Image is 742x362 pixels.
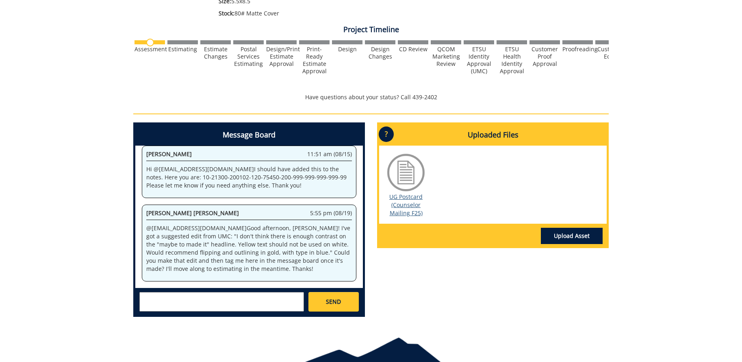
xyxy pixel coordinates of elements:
[167,46,198,53] div: Estimating
[389,193,423,217] a: UG Postcard (Counselor Mailing F25)
[497,46,527,75] div: ETSU Health Identity Approval
[219,9,234,17] span: Stock:
[133,93,609,101] p: Have questions about your status? Call 439-2402
[200,46,231,60] div: Estimate Changes
[307,150,352,158] span: 11:51 am (08/15)
[133,26,609,34] h4: Project Timeline
[146,165,352,190] p: Hi @ [EMAIL_ADDRESS][DOMAIN_NAME] I should have added this to the notes. Here you are: 10-21300-2...
[595,46,626,60] div: Customer Edits
[146,150,192,158] span: [PERSON_NAME]
[365,46,395,60] div: Design Changes
[135,124,363,146] h4: Message Board
[332,46,362,53] div: Design
[431,46,461,68] div: QCOM Marketing Review
[541,228,603,244] a: Upload Asset
[379,124,607,146] h4: Uploaded Files
[310,209,352,217] span: 5:55 pm (08/19)
[146,39,154,46] img: no
[464,46,494,75] div: ETSU Identity Approval (UMC)
[379,126,394,142] p: ?
[139,292,304,312] textarea: messageToSend
[326,298,341,306] span: SEND
[135,46,165,53] div: Assessment
[146,224,352,273] p: @ [EMAIL_ADDRESS][DOMAIN_NAME] Good afternoon, [PERSON_NAME]! I've got a suggested edit from UMC:...
[529,46,560,68] div: Customer Proof Approval
[266,46,297,68] div: Design/Print Estimate Approval
[299,46,330,75] div: Print-Ready Estimate Approval
[562,46,593,53] div: Proofreading
[233,46,264,68] div: Postal Services Estimating
[219,9,537,17] p: 80# Matte Cover
[398,46,428,53] div: CD Review
[308,292,359,312] a: SEND
[146,209,239,217] span: [PERSON_NAME] [PERSON_NAME]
